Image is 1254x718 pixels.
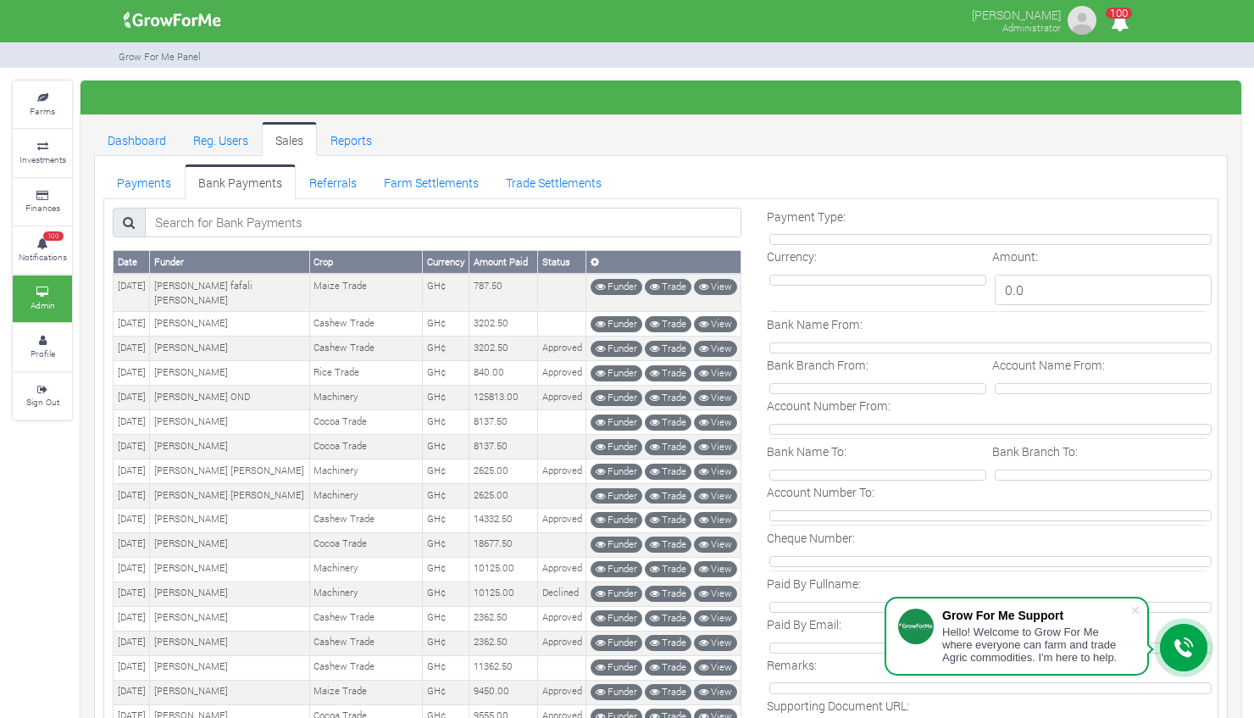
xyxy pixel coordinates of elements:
[942,626,1130,664] div: Hello! Welcome to Grow For Me where everyone can farm and trade Agric commodities. I'm here to help.
[767,442,846,460] label: Bank Name To:
[591,390,642,406] a: Funder
[150,582,310,606] td: [PERSON_NAME]
[114,655,150,680] td: [DATE]
[114,557,150,582] td: [DATE]
[309,532,422,557] td: Cocoa Trade
[591,488,642,504] a: Funder
[767,315,863,333] label: Bank Name From:
[591,610,642,626] a: Funder
[645,415,691,431] a: Trade
[694,316,737,332] a: View
[538,508,586,532] td: Approved
[114,484,150,509] td: [DATE]
[114,361,150,386] td: [DATE]
[694,635,737,651] a: View
[423,459,469,484] td: GH¢
[296,164,370,198] a: Referrals
[645,660,691,676] a: Trade
[309,274,422,311] td: Maize Trade
[150,337,310,361] td: [PERSON_NAME]
[694,684,737,700] a: View
[114,582,150,606] td: [DATE]
[119,50,201,63] small: Grow For Me Panel
[370,164,492,198] a: Farm Settlements
[591,537,642,553] a: Funder
[31,348,55,359] small: Profile
[469,459,538,484] td: 2625.00
[309,557,422,582] td: Machinery
[94,122,180,156] a: Dashboard
[309,312,422,337] td: Cashew Trade
[469,606,538,631] td: 2362.50
[309,337,422,361] td: Cashew Trade
[645,537,691,553] a: Trade
[767,483,874,501] label: Account Number To:
[185,164,296,198] a: Bank Payments
[309,680,422,704] td: Maize Trade
[309,606,422,631] td: Cashew Trade
[469,532,538,557] td: 18677.50
[150,435,310,459] td: [PERSON_NAME]
[309,435,422,459] td: Cocoa Trade
[538,680,586,704] td: Approved
[317,122,386,156] a: Reports
[538,606,586,631] td: Approved
[538,582,586,606] td: Declined
[995,275,1212,305] p: 0.0
[591,365,642,381] a: Funder
[118,3,227,37] img: growforme image
[694,537,737,553] a: View
[469,337,538,361] td: 3202.50
[469,312,538,337] td: 3202.50
[19,251,67,263] small: Notifications
[150,606,310,631] td: [PERSON_NAME]
[114,459,150,484] td: [DATE]
[694,365,737,381] a: View
[150,312,310,337] td: [PERSON_NAME]
[591,660,642,676] a: Funder
[469,631,538,655] td: 2362.50
[591,464,642,480] a: Funder
[114,435,150,459] td: [DATE]
[469,410,538,435] td: 8137.50
[645,279,691,295] a: Trade
[469,251,538,274] th: Amount Paid
[645,365,691,381] a: Trade
[694,439,737,455] a: View
[114,508,150,532] td: [DATE]
[645,390,691,406] a: Trade
[767,575,861,593] label: Paid By Fullname:
[13,373,72,420] a: Sign Out
[972,3,1061,24] p: [PERSON_NAME]
[645,561,691,577] a: Trade
[767,615,841,633] label: Paid By Email:
[150,386,310,410] td: [PERSON_NAME] OND
[591,439,642,455] a: Funder
[645,464,691,480] a: Trade
[645,586,691,602] a: Trade
[423,557,469,582] td: GH¢
[694,488,737,504] a: View
[1103,16,1136,32] a: 100
[423,680,469,704] td: GH¢
[469,484,538,509] td: 2625.00
[30,105,55,117] small: Farms
[423,361,469,386] td: GH¢
[13,276,72,322] a: Admin
[423,582,469,606] td: GH¢
[1002,21,1061,34] small: Administrator
[262,122,317,156] a: Sales
[26,396,59,408] small: Sign Out
[13,81,72,128] a: Farms
[538,557,586,582] td: Approved
[150,655,310,680] td: [PERSON_NAME]
[145,208,742,238] input: Search for Bank Payments
[150,532,310,557] td: [PERSON_NAME]
[591,341,642,357] a: Funder
[694,512,737,528] a: View
[309,655,422,680] td: Cashew Trade
[150,557,310,582] td: [PERSON_NAME]
[150,410,310,435] td: [PERSON_NAME]
[1065,3,1099,37] img: growforme image
[538,337,586,361] td: Approved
